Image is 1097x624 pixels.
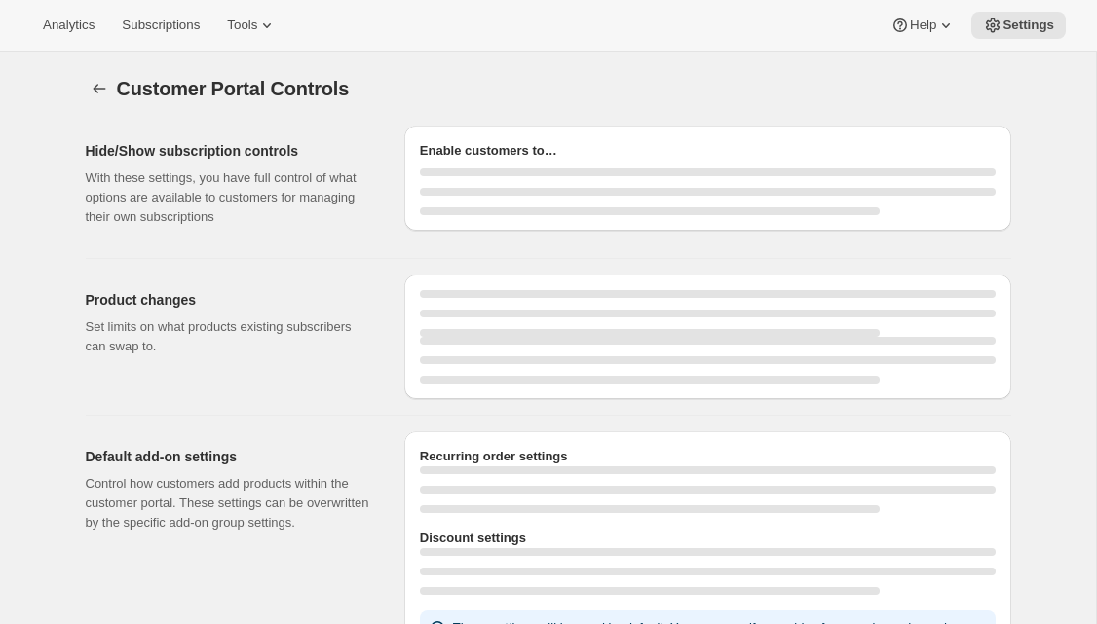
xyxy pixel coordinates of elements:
[420,447,996,466] h2: Recurring order settings
[86,290,373,310] h2: Product changes
[1002,18,1054,33] span: Settings
[31,12,106,39] button: Analytics
[86,317,373,356] p: Set limits on what products existing subscribers can swap to.
[86,447,373,466] h2: Default add-on settings
[227,18,257,33] span: Tools
[910,18,936,33] span: Help
[86,474,373,532] p: Control how customers add products within the customer portal. These settings can be overwritten ...
[971,12,1066,39] button: Settings
[86,141,373,161] h2: Hide/Show subscription controls
[215,12,288,39] button: Tools
[43,18,95,33] span: Analytics
[110,12,211,39] button: Subscriptions
[117,78,350,99] span: Customer Portal Controls
[86,168,373,227] p: With these settings, you have full control of what options are available to customers for managin...
[122,18,200,33] span: Subscriptions
[420,529,996,548] h2: Discount settings
[420,141,996,161] h2: Enable customers to…
[86,75,113,102] button: Settings
[879,12,967,39] button: Help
